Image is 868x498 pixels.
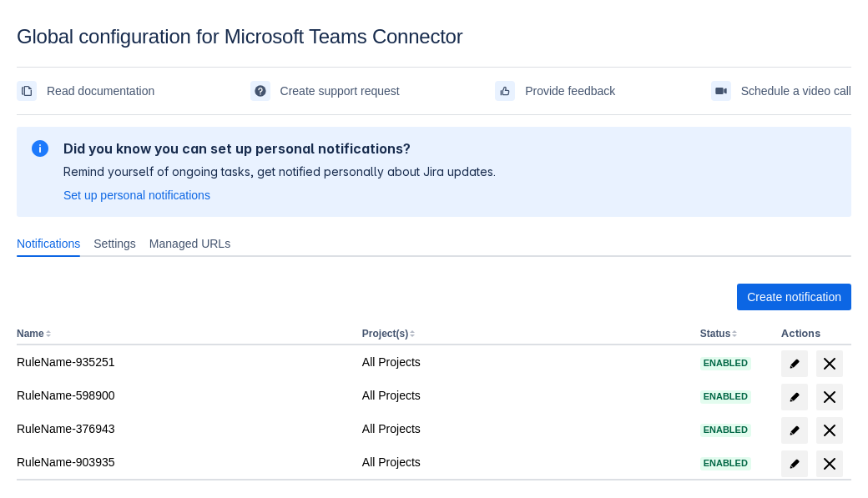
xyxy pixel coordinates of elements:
[149,235,230,252] span: Managed URLs
[700,425,751,435] span: Enabled
[820,354,840,374] span: delete
[17,328,44,340] button: Name
[495,78,615,104] a: Provide feedback
[700,328,731,340] button: Status
[362,420,687,437] div: All Projects
[362,354,687,370] div: All Projects
[47,78,154,104] span: Read documentation
[280,78,400,104] span: Create support request
[711,78,851,104] a: Schedule a video call
[93,235,136,252] span: Settings
[17,354,349,370] div: RuleName-935251
[525,78,615,104] span: Provide feedback
[700,392,751,401] span: Enabled
[63,140,496,157] h2: Did you know you can set up personal notifications?
[20,84,33,98] span: documentation
[788,424,801,437] span: edit
[498,84,512,98] span: feedback
[775,324,851,345] th: Actions
[17,387,349,404] div: RuleName-598900
[737,284,851,310] button: Create notification
[17,235,80,252] span: Notifications
[820,454,840,474] span: delete
[747,284,841,310] span: Create notification
[63,187,210,204] a: Set up personal notifications
[788,357,801,370] span: edit
[362,328,408,340] button: Project(s)
[362,387,687,404] div: All Projects
[820,387,840,407] span: delete
[250,78,400,104] a: Create support request
[362,454,687,470] div: All Projects
[63,163,496,180] p: Remind yourself of ongoing tasks, get notified personally about Jira updates.
[700,459,751,468] span: Enabled
[700,359,751,368] span: Enabled
[788,390,801,404] span: edit
[30,138,50,158] span: information
[254,84,267,98] span: support
[17,454,349,470] div: RuleName-903935
[17,78,154,104] a: Read documentation
[788,457,801,470] span: edit
[17,25,851,48] div: Global configuration for Microsoft Teams Connector
[820,420,840,440] span: delete
[714,84,728,98] span: videoCall
[741,78,851,104] span: Schedule a video call
[17,420,349,437] div: RuleName-376943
